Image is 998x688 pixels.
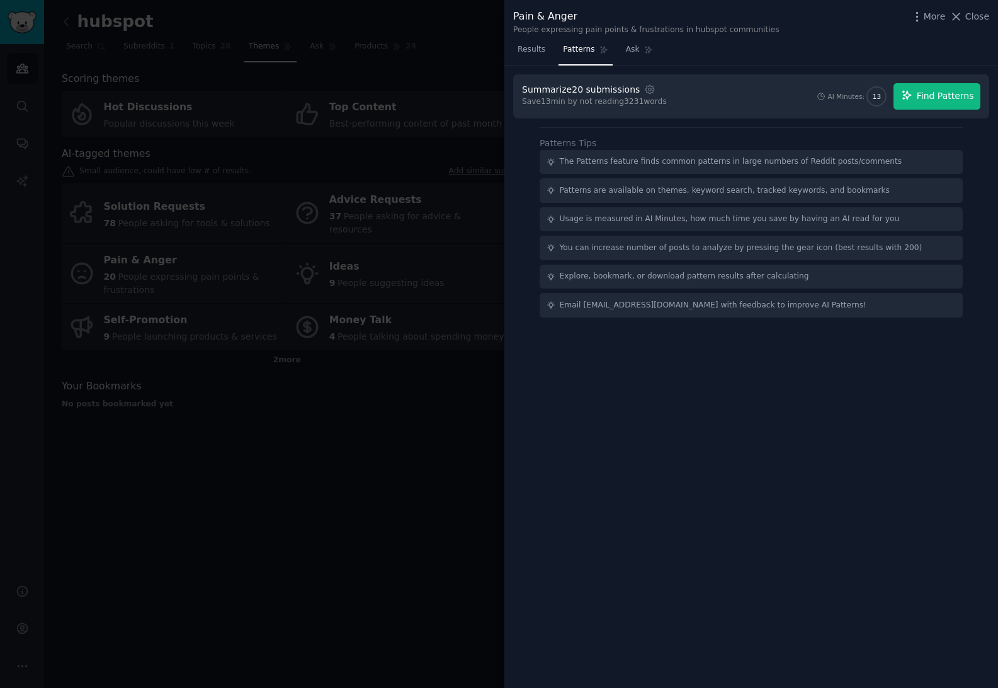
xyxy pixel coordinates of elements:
div: Save 13 min by not reading 3231 words [522,96,667,108]
div: People expressing pain points & frustrations in hubspot communities [513,25,780,36]
span: Patterns [563,44,594,55]
div: Patterns are available on themes, keyword search, tracked keywords, and bookmarks [560,185,890,197]
button: More [910,10,946,23]
button: Close [950,10,989,23]
span: Close [965,10,989,23]
span: Results [518,44,545,55]
span: Ask [626,44,640,55]
div: The Patterns feature finds common patterns in large numbers of Reddit posts/comments [560,156,902,168]
a: Ask [621,40,657,66]
label: Patterns Tips [540,138,596,148]
a: Results [513,40,550,66]
div: You can increase number of posts to analyze by pressing the gear icon (best results with 200) [560,243,922,254]
span: More [924,10,946,23]
div: Explore, bookmark, or download pattern results after calculating [560,271,809,282]
div: Email [EMAIL_ADDRESS][DOMAIN_NAME] with feedback to improve AI Patterns! [560,300,867,311]
div: Pain & Anger [513,9,780,25]
span: 13 [873,92,881,101]
div: Usage is measured in AI Minutes, how much time you save by having an AI read for you [560,214,900,225]
div: Summarize 20 submissions [522,83,640,96]
button: Find Patterns [893,83,980,110]
a: Patterns [559,40,612,66]
span: Find Patterns [917,89,974,103]
div: AI Minutes: [827,92,865,101]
